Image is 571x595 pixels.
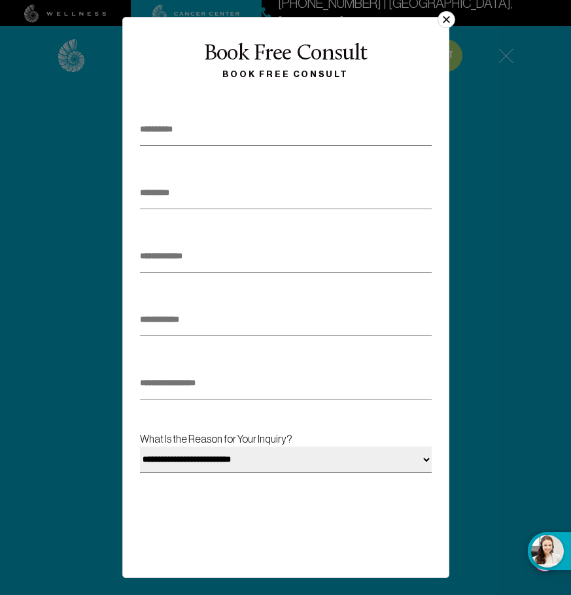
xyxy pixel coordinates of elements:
label: What Is the Reason for Your Inquiry? [140,431,432,494]
iframe: Widget containing checkbox for hCaptcha security challenge [140,504,337,554]
select: What Is the Reason for Your Inquiry? [140,447,432,473]
button: × [438,11,455,28]
div: Book Free Consult [137,42,435,67]
div: Book Free Consult [137,67,435,82]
